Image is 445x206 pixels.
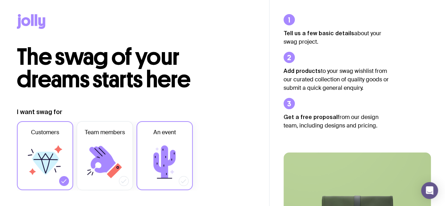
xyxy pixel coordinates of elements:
[31,128,59,137] span: Customers
[17,43,190,93] span: The swag of your dreams starts here
[153,128,176,137] span: An event
[17,108,62,116] label: I want swag for
[284,67,389,92] p: to your swag wishlist from our curated collection of quality goods or submit a quick general enqu...
[284,68,321,74] strong: Add products
[284,29,389,46] p: about your swag project.
[284,113,389,130] p: from our design team, including designs and pricing.
[85,128,125,137] span: Team members
[421,182,438,199] div: Open Intercom Messenger
[284,114,338,120] strong: Get a free proposal
[284,30,354,36] strong: Tell us a few basic details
